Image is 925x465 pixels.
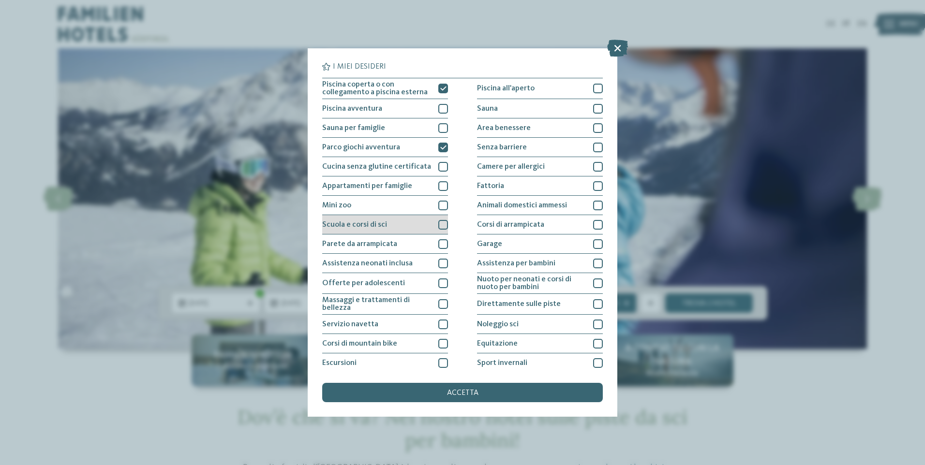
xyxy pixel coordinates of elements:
[322,105,382,113] span: Piscina avventura
[477,221,544,229] span: Corsi di arrampicata
[333,63,386,71] span: I miei desideri
[322,202,351,209] span: Mini zoo
[477,202,567,209] span: Animali domestici ammessi
[322,240,397,248] span: Parete da arrampicata
[447,389,478,397] span: accetta
[477,85,535,92] span: Piscina all'aperto
[477,144,527,151] span: Senza barriere
[477,359,527,367] span: Sport invernali
[322,359,357,367] span: Escursioni
[477,182,504,190] span: Fattoria
[322,182,412,190] span: Appartamenti per famiglie
[477,240,502,248] span: Garage
[477,276,586,291] span: Nuoto per neonati e corsi di nuoto per bambini
[322,320,378,328] span: Servizio navetta
[322,124,385,132] span: Sauna per famiglie
[477,163,545,171] span: Camere per allergici
[322,144,400,151] span: Parco giochi avventura
[477,320,519,328] span: Noleggio sci
[477,300,561,308] span: Direttamente sulle piste
[322,340,397,348] span: Corsi di mountain bike
[477,105,498,113] span: Sauna
[322,221,387,229] span: Scuola e corsi di sci
[322,260,413,267] span: Assistenza neonati inclusa
[322,279,405,287] span: Offerte per adolescenti
[477,340,518,348] span: Equitazione
[477,260,555,267] span: Assistenza per bambini
[477,124,531,132] span: Area benessere
[322,81,431,96] span: Piscina coperta o con collegamento a piscina esterna
[322,296,431,312] span: Massaggi e trattamenti di bellezza
[322,163,431,171] span: Cucina senza glutine certificata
